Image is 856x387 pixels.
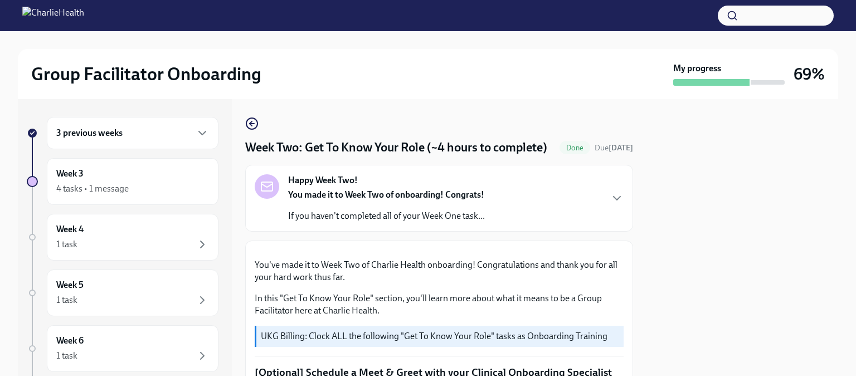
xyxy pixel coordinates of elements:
[609,143,633,153] strong: [DATE]
[22,7,84,25] img: CharlieHealth
[288,210,485,222] p: If you haven't completed all of your Week One task...
[56,279,84,291] h6: Week 5
[56,350,77,362] div: 1 task
[255,259,624,283] p: You've made it to Week Two of Charlie Health onboarding! Congratulations and thank you for all yo...
[56,294,77,306] div: 1 task
[31,63,261,85] h2: Group Facilitator Onboarding
[794,64,825,84] h3: 69%
[595,143,633,153] span: September 16th, 2025 08:00
[261,330,619,342] p: UKG Billing: Clock ALL the following "Get To Know Your Role" tasks as Onboarding Training
[27,270,218,316] a: Week 51 task
[27,214,218,261] a: Week 41 task
[27,325,218,372] a: Week 61 task
[27,158,218,205] a: Week 34 tasks • 1 message
[673,62,721,75] strong: My progress
[56,238,77,251] div: 1 task
[595,143,633,153] span: Due
[255,292,624,317] p: In this "Get To Know Your Role" section, you'll learn more about what it means to be a Group Faci...
[255,365,624,380] p: [Optional] Schedule a Meet & Greet with your Clinical Onboarding Specialist
[56,223,84,236] h6: Week 4
[56,335,84,347] h6: Week 6
[56,127,123,139] h6: 3 previous weeks
[288,174,358,187] strong: Happy Week Two!
[288,189,484,200] strong: You made it to Week Two of onboarding! Congrats!
[560,144,590,152] span: Done
[47,117,218,149] div: 3 previous weeks
[56,183,129,195] div: 4 tasks • 1 message
[56,168,84,180] h6: Week 3
[245,139,547,156] h4: Week Two: Get To Know Your Role (~4 hours to complete)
